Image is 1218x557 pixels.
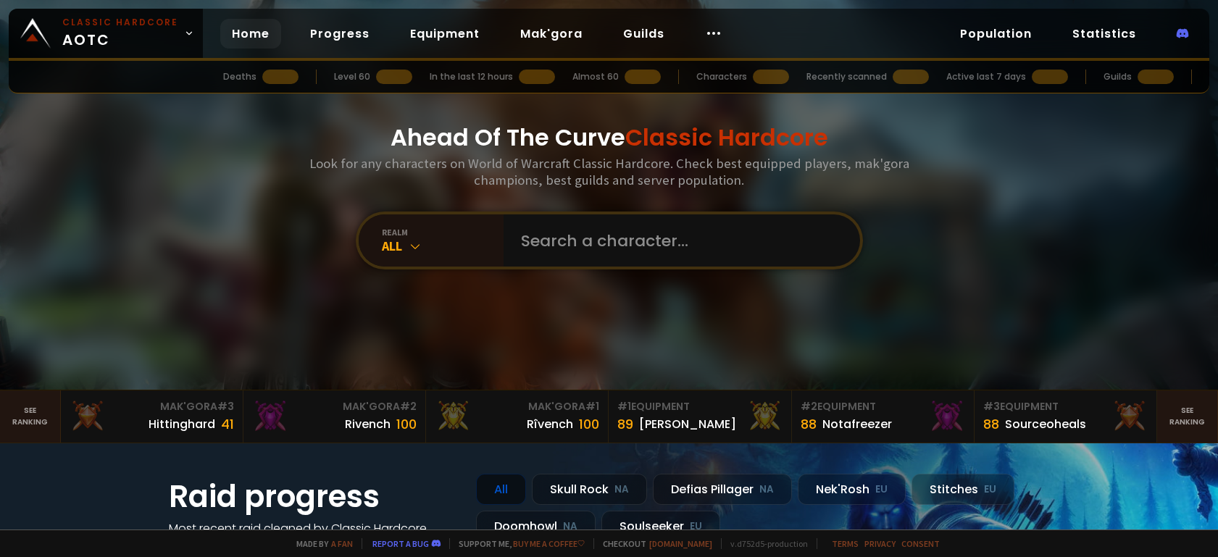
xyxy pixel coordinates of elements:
a: Mak'Gora#1Rîvench100 [426,390,609,443]
div: All [382,238,504,254]
small: EU [984,482,996,497]
a: Statistics [1061,19,1148,49]
h1: Raid progress [169,474,459,519]
div: Defias Pillager [653,474,792,505]
a: Consent [901,538,940,549]
span: Made by [288,538,353,549]
a: Home [220,19,281,49]
a: Terms [832,538,859,549]
div: 89 [617,414,633,434]
div: Skull Rock [532,474,647,505]
a: #1Equipment89[PERSON_NAME] [609,390,791,443]
a: Seeranking [1157,390,1218,443]
div: Level 60 [334,70,370,83]
div: Active last 7 days [946,70,1026,83]
div: realm [382,227,504,238]
span: # 2 [801,399,817,414]
div: Stitches [912,474,1014,505]
a: Guilds [612,19,676,49]
div: [PERSON_NAME] [639,415,736,433]
span: # 2 [400,399,417,414]
span: Support me, [449,538,585,549]
div: In the last 12 hours [430,70,513,83]
a: Privacy [864,538,896,549]
input: Search a character... [512,214,843,267]
div: Hittinghard [149,415,215,433]
div: All [476,474,526,505]
h3: Look for any characters on World of Warcraft Classic Hardcore. Check best equipped players, mak'g... [304,155,915,188]
div: Nek'Rosh [798,474,906,505]
a: #3Equipment88Sourceoheals [975,390,1157,443]
span: # 3 [217,399,234,414]
a: Equipment [399,19,491,49]
span: # 1 [585,399,599,414]
div: 41 [221,414,234,434]
a: Buy me a coffee [513,538,585,549]
div: Deaths [223,70,256,83]
div: Mak'Gora [435,399,599,414]
h4: Most recent raid cleaned by Classic Hardcore guilds [169,519,459,556]
div: 88 [801,414,817,434]
a: Progress [299,19,381,49]
small: EU [875,482,888,497]
a: #2Equipment88Notafreezer [792,390,975,443]
div: Recently scanned [806,70,887,83]
a: Classic HardcoreAOTC [9,9,203,58]
a: Report a bug [372,538,429,549]
div: Characters [696,70,747,83]
div: Sourceoheals [1005,415,1086,433]
div: Soulseeker [601,511,720,542]
div: 100 [396,414,417,434]
a: a fan [331,538,353,549]
div: Mak'Gora [252,399,417,414]
small: EU [690,519,702,534]
small: NA [614,482,629,497]
small: Classic Hardcore [62,16,178,29]
div: Guilds [1104,70,1132,83]
span: Checkout [593,538,712,549]
span: v. d752d5 - production [721,538,808,549]
a: Mak'gora [509,19,594,49]
div: Notafreezer [822,415,892,433]
div: 88 [983,414,999,434]
div: Rivench [345,415,391,433]
small: NA [759,482,774,497]
div: Doomhowl [476,511,596,542]
span: # 3 [983,399,1000,414]
a: Population [948,19,1043,49]
div: 100 [579,414,599,434]
div: Equipment [983,399,1148,414]
h1: Ahead Of The Curve [391,120,828,155]
div: Equipment [617,399,782,414]
div: Mak'Gora [70,399,234,414]
div: Equipment [801,399,965,414]
a: Mak'Gora#2Rivench100 [243,390,426,443]
a: [DOMAIN_NAME] [649,538,712,549]
span: AOTC [62,16,178,51]
small: NA [563,519,577,534]
div: Rîvench [527,415,573,433]
span: Classic Hardcore [625,121,828,154]
div: Almost 60 [572,70,619,83]
a: Mak'Gora#3Hittinghard41 [61,390,243,443]
span: # 1 [617,399,631,414]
